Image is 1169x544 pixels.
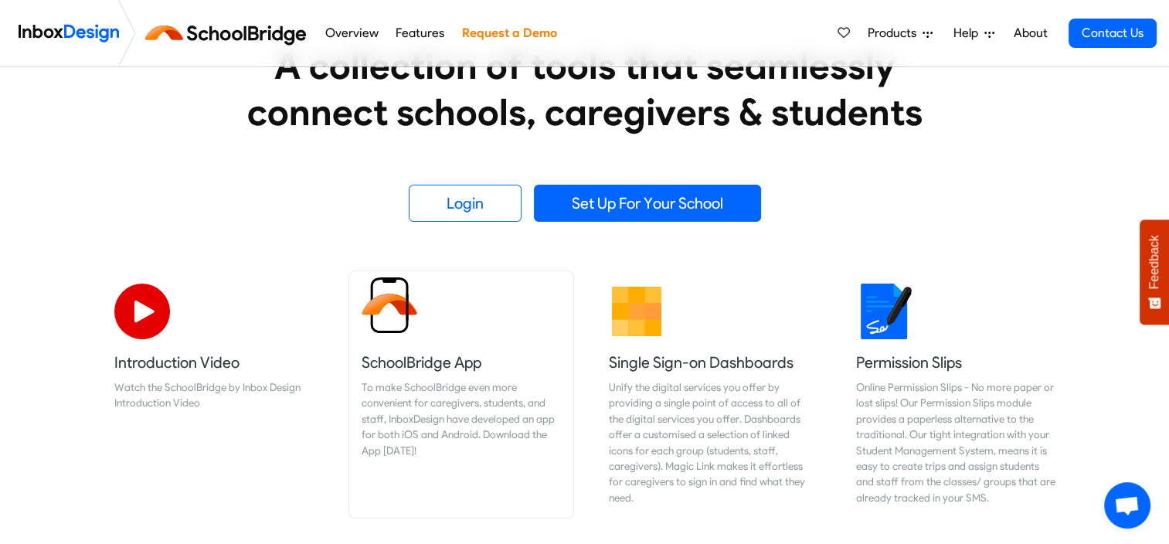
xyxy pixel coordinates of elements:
[844,271,1068,518] a: Permission Slips Online Permission Slips - No more paper or lost slips! ​Our Permission Slips mod...
[362,379,561,458] div: To make SchoolBridge even more convenient for caregivers, students, and staff, InboxDesign have d...
[362,277,417,333] img: 2022_01_13_icon_sb_app.svg
[1147,235,1161,289] span: Feedback
[114,352,314,373] h5: Introduction Video
[218,42,952,135] heading: A collection of tools that seamlessly connect schools, caregivers & students
[392,18,449,49] a: Features
[349,271,573,518] a: SchoolBridge App To make SchoolBridge even more convenient for caregivers, students, and staff, I...
[114,379,314,411] div: Watch the SchoolBridge by Inbox Design Introduction Video
[409,185,522,222] a: Login
[534,185,761,222] a: Set Up For Your School
[856,379,1055,505] div: Online Permission Slips - No more paper or lost slips! ​Our Permission Slips module provides a pa...
[861,18,939,49] a: Products
[947,18,1001,49] a: Help
[1140,219,1169,325] button: Feedback - Show survey
[953,24,984,42] span: Help
[457,18,561,49] a: Request a Demo
[868,24,923,42] span: Products
[362,352,561,373] h5: SchoolBridge App
[1069,19,1157,48] a: Contact Us
[609,284,664,339] img: 2022_01_13_icon_grid.svg
[114,284,170,339] img: 2022_07_11_icon_video_playback.svg
[596,271,821,518] a: Single Sign-on Dashboards Unify the digital services you offer by providing a single point of acc...
[321,18,382,49] a: Overview
[1009,18,1052,49] a: About
[609,379,808,505] div: Unify the digital services you offer by providing a single point of access to all of the digital ...
[856,284,912,339] img: 2022_01_18_icon_signature.svg
[609,352,808,373] h5: Single Sign-on Dashboards
[1104,482,1150,529] a: Open chat
[856,352,1055,373] h5: Permission Slips
[142,15,316,52] img: schoolbridge logo
[102,271,326,518] a: Introduction Video Watch the SchoolBridge by Inbox Design Introduction Video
